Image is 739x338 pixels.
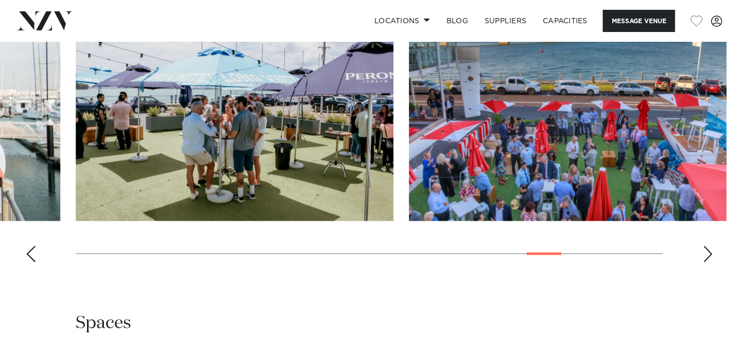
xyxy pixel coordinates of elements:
h2: Spaces [76,312,131,335]
button: Message Venue [603,10,675,32]
a: SUPPLIERS [476,10,535,32]
a: Capacities [535,10,596,32]
img: nzv-logo.png [16,11,73,30]
a: Locations [366,10,438,32]
a: BLOG [438,10,476,32]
